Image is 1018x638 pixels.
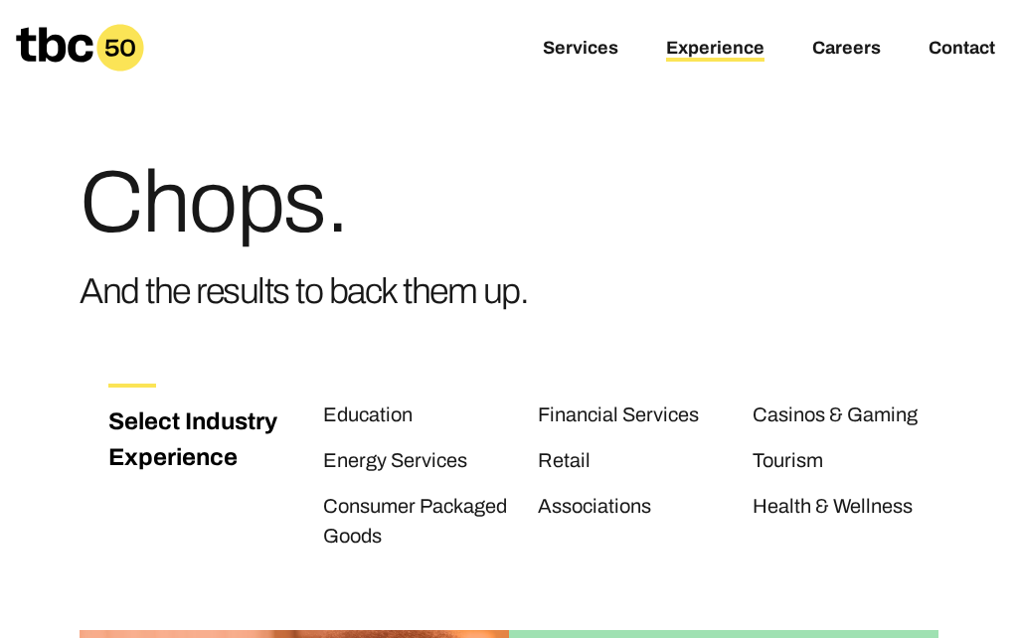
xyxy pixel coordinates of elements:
[108,403,299,475] h3: Select Industry Experience
[666,38,764,62] a: Experience
[543,38,618,62] a: Services
[323,495,507,551] a: Consumer Packaged Goods
[538,449,591,475] a: Retail
[538,403,699,429] a: Financial Services
[929,38,995,62] a: Contact
[16,24,144,72] a: Homepage
[80,159,528,246] h1: Chops.
[80,262,528,320] h3: And the results to back them up.
[753,403,918,429] a: Casinos & Gaming
[753,495,913,521] a: Health & Wellness
[753,449,823,475] a: Tourism
[323,403,413,429] a: Education
[812,38,881,62] a: Careers
[538,495,651,521] a: Associations
[323,449,467,475] a: Energy Services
